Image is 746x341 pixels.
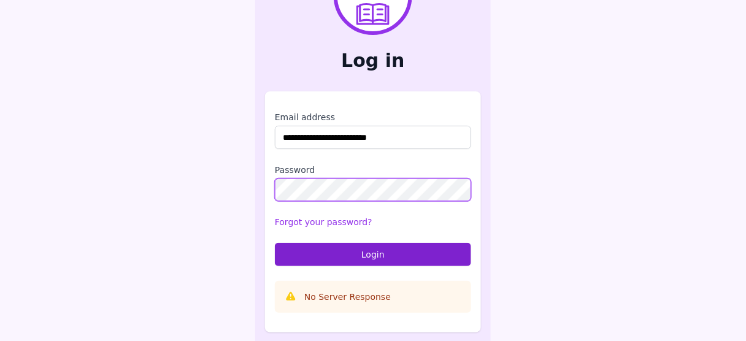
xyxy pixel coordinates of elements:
[275,243,471,266] button: Login
[265,50,481,72] h2: Log in
[304,291,391,303] p: No Server Response
[275,217,372,227] a: Forgot your password?
[275,111,471,123] label: Email address
[275,164,471,176] label: Password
